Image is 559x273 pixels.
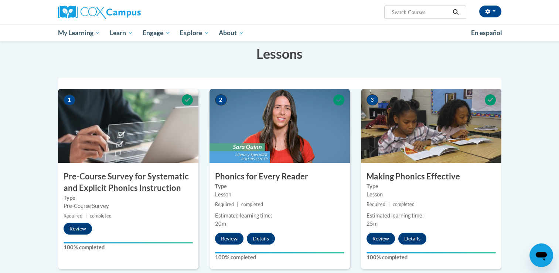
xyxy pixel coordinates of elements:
[367,252,496,253] div: Your progress
[138,24,175,41] a: Engage
[214,24,249,41] a: About
[64,242,193,243] div: Your progress
[215,202,234,207] span: Required
[367,212,496,220] div: Estimated learning time:
[85,213,87,219] span: |
[143,28,170,37] span: Engage
[58,28,100,37] span: My Learning
[64,213,82,219] span: Required
[53,24,105,41] a: My Learning
[110,28,133,37] span: Learn
[398,233,426,245] button: Details
[64,223,92,235] button: Review
[58,6,141,19] img: Cox Campus
[479,6,501,17] button: Account Settings
[64,194,193,202] label: Type
[215,182,344,191] label: Type
[367,94,378,105] span: 3
[215,253,344,262] label: 100% completed
[180,28,209,37] span: Explore
[466,25,507,41] a: En español
[64,243,193,252] label: 100% completed
[391,8,450,17] input: Search Courses
[209,89,350,163] img: Course Image
[219,28,244,37] span: About
[105,24,138,41] a: Learn
[361,89,501,163] img: Course Image
[247,233,275,245] button: Details
[209,171,350,182] h3: Phonics for Every Reader
[367,253,496,262] label: 100% completed
[64,202,193,210] div: Pre-Course Survey
[175,24,214,41] a: Explore
[58,171,198,194] h3: Pre-Course Survey for Systematic and Explicit Phonics Instruction
[215,252,344,253] div: Your progress
[367,182,496,191] label: Type
[64,94,75,105] span: 1
[367,233,395,245] button: Review
[215,94,227,105] span: 2
[237,202,238,207] span: |
[471,29,502,37] span: En español
[388,202,390,207] span: |
[215,212,344,220] div: Estimated learning time:
[58,44,501,63] h3: Lessons
[241,202,263,207] span: completed
[58,89,198,163] img: Course Image
[47,24,512,41] div: Main menu
[367,220,378,227] span: 25m
[393,202,415,207] span: completed
[215,233,243,245] button: Review
[90,213,112,219] span: completed
[367,202,385,207] span: Required
[361,171,501,182] h3: Making Phonics Effective
[215,220,226,227] span: 20m
[450,8,461,17] button: Search
[529,243,553,267] iframe: Button to launch messaging window
[58,6,198,19] a: Cox Campus
[367,191,496,199] div: Lesson
[215,191,344,199] div: Lesson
